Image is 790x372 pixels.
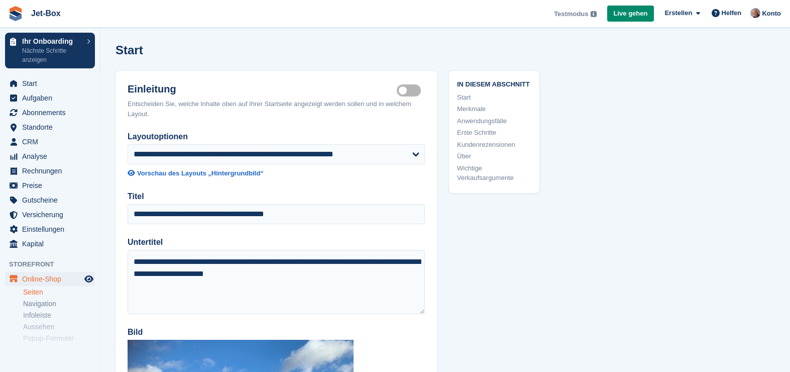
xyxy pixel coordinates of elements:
a: Infoleiste [23,311,95,320]
span: CRM [22,135,82,149]
span: Abonnements [22,106,82,120]
a: Über [457,151,531,161]
h1: Start [116,43,143,57]
a: Popup-Formular [23,334,95,343]
a: menu [5,164,95,178]
img: Kai-Uwe Walzer [750,8,760,18]
a: Vorschau des Layouts „Hintergrundbild“ [128,168,425,178]
a: menu [5,149,95,163]
div: Entscheiden Sie, welche Inhalte oben auf Ihrer Startseite angezeigt werden sollen und in welchem ... [128,99,425,119]
img: stora-icon-8386f47178a22dfd0bd8f6a31ec36ba5ce8667c1dd55bd0f319d3a0aa187defe.svg [8,6,23,21]
a: menu [5,193,95,207]
span: Helfen [722,8,742,18]
label: Untertitel [128,236,425,248]
label: Bild [128,326,425,338]
a: Erste Schritte [457,128,531,138]
label: Hero section active [397,90,425,91]
a: Vorschau-Shop [83,273,95,285]
label: Layoutoptionen [128,131,425,143]
span: Live gehen [614,9,648,19]
span: Einstellungen [22,222,82,236]
span: Kapital [22,237,82,251]
span: Versicherung [22,208,82,222]
span: Konto [762,9,781,19]
span: Testmodus [554,9,588,19]
a: Start [457,92,531,103]
h2: Einleitung [128,83,397,95]
a: Live gehen [607,6,654,22]
a: menu [5,208,95,222]
a: Kundenrezensionen [457,140,531,150]
span: Aufgaben [22,91,82,105]
a: menu [5,106,95,120]
span: Preise [22,178,82,193]
a: menu [5,135,95,149]
a: Kontaktdetails [23,345,95,355]
span: Storefront [9,259,100,269]
label: Titel [128,191,425,203]
a: menu [5,178,95,193]
span: Rechnungen [22,164,82,178]
a: menu [5,222,95,236]
a: Seiten [23,288,95,297]
a: Anwendungsfälle [457,116,531,126]
a: menu [5,91,95,105]
img: icon-info-grey-7440780725fd019a000dd9b08b2336e03edf1995a4989e88bcd33f0948082b44.svg [591,11,597,17]
div: Vorschau des Layouts „Hintergrundbild“ [137,168,264,178]
a: Speisekarte [5,272,95,286]
span: In diesem Abschnitt [457,79,531,88]
a: Ihr Onboarding Nächste Schritte anzeigen [5,33,95,68]
span: Start [22,76,82,90]
a: Navigation [23,299,95,309]
span: Online-Shop [22,272,82,286]
a: Merkmale [457,104,531,114]
span: Erstellen [664,8,692,18]
a: Jet-Box [27,5,65,22]
a: menu [5,237,95,251]
a: menu [5,120,95,134]
a: menu [5,76,95,90]
p: Nächste Schritte anzeigen [22,46,82,64]
span: Analyse [22,149,82,163]
span: Standorte [22,120,82,134]
span: Gutscheine [22,193,82,207]
a: Wichtige Verkaufsargumente [457,163,531,183]
a: Aussehen [23,322,95,332]
p: Ihr Onboarding [22,38,82,45]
